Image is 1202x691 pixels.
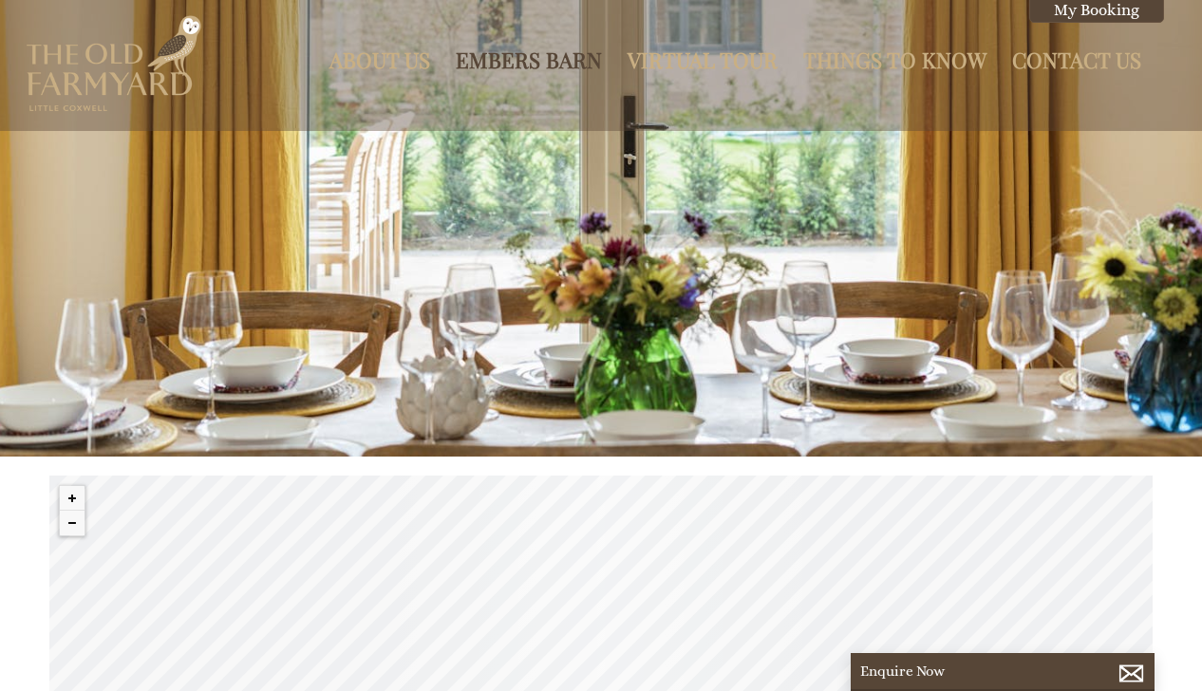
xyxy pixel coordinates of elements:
p: Enquire Now [860,663,1145,680]
a: Embers Barn [456,46,602,74]
a: About Us [329,46,430,74]
img: The Old Farmyard [27,15,202,111]
a: Things to Know [803,46,986,74]
a: Contact Us [1012,46,1141,74]
button: Zoom in [60,486,85,511]
button: Zoom out [60,511,85,535]
a: Virtual Tour [628,46,778,74]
